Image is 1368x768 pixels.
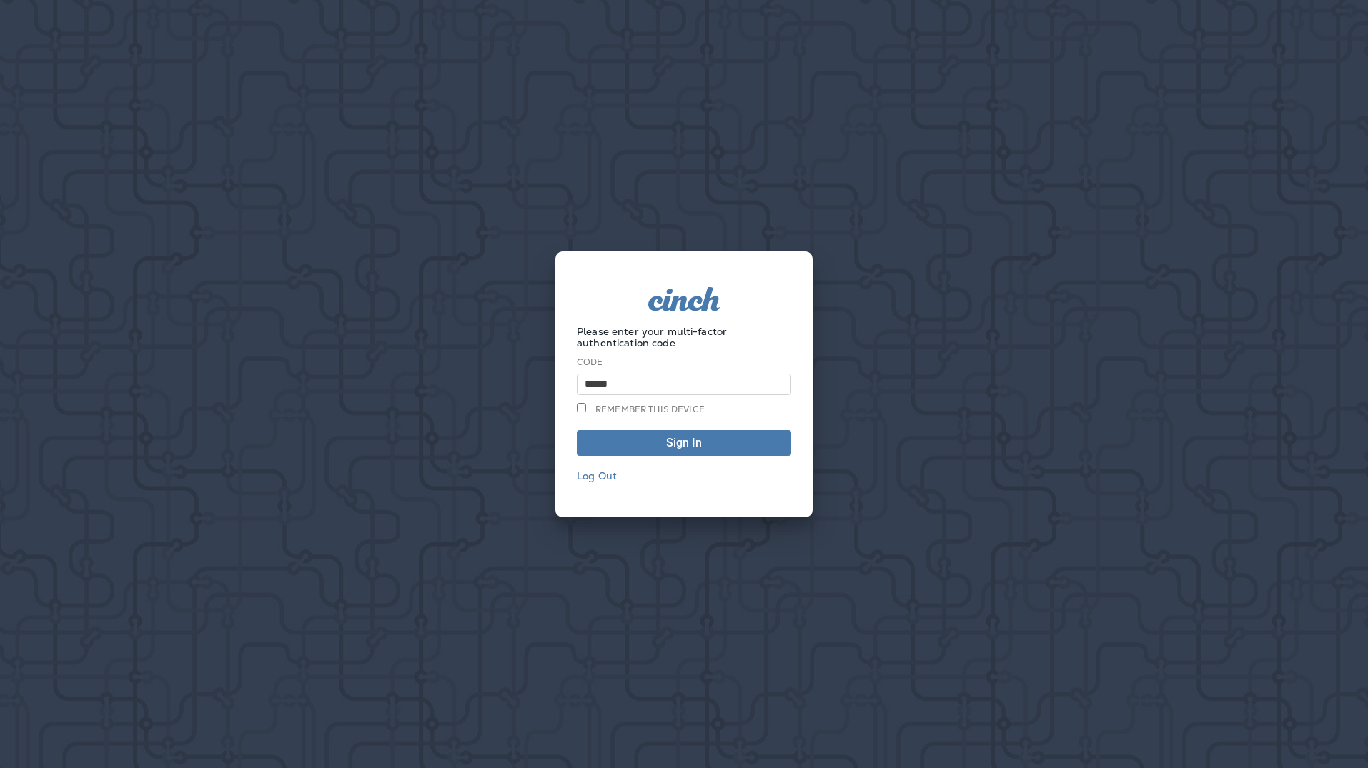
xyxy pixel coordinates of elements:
span: Remember this device [595,404,705,415]
input: Remember this device [577,403,586,412]
span: Sign In [585,437,783,449]
p: Please enter your multi-factor authentication code [577,326,791,349]
label: Code [577,356,603,368]
a: Log Out [577,469,617,482]
button: Sign In [577,430,791,456]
